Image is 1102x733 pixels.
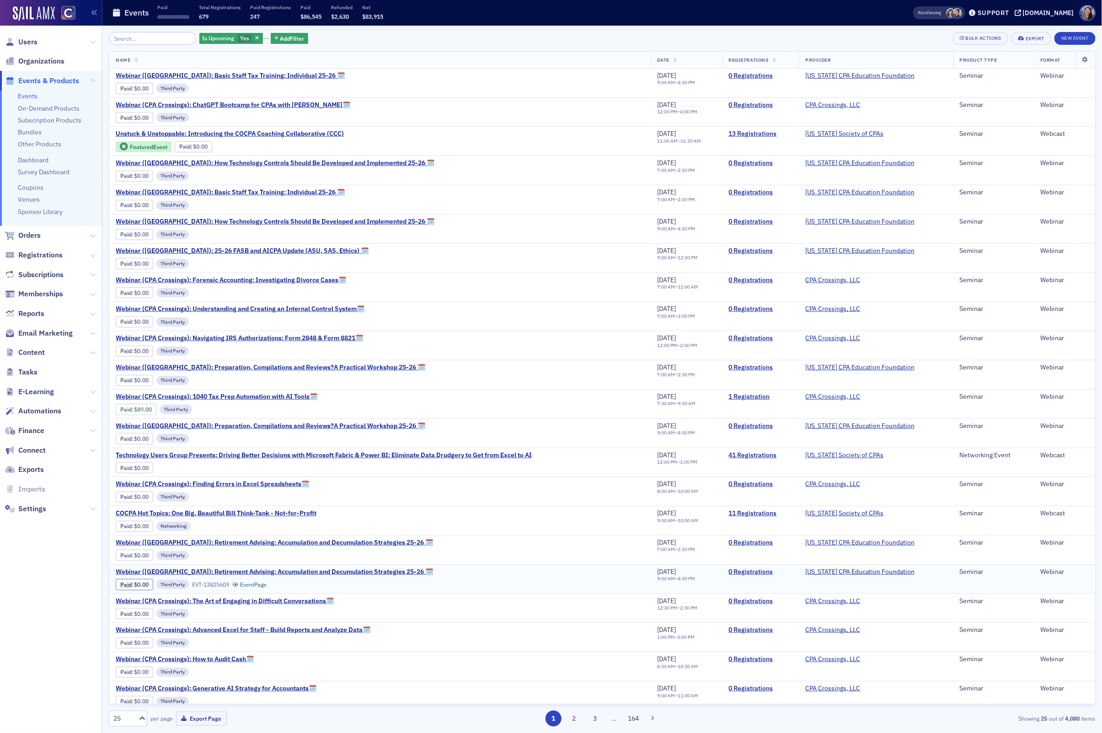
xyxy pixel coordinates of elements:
[805,247,915,255] a: [US_STATE] CPA Education Foundation
[729,597,793,605] a: 0 Registrations
[116,480,309,488] a: Webinar (CPA Crossings): Finding Errors in Excel Spreadsheets🗓️
[116,188,345,197] span: Webinar (CA): Basic Staff Tax Training: Individual 25-26 🗓
[678,254,698,261] time: 12:30 PM
[116,72,345,80] a: Webinar ([GEOGRAPHIC_DATA]): Basic Staff Tax Training: Individual 25-26 🗓
[120,202,134,209] span: :
[156,171,189,181] div: Third Party
[805,57,831,63] span: Provider
[1054,33,1096,42] a: New Event
[232,581,267,588] a: EventPage
[134,289,149,296] span: $0.00
[179,143,191,150] a: Paid
[362,4,383,11] p: Net
[657,276,676,284] span: [DATE]
[176,712,227,726] button: Export Page
[116,364,425,372] a: Webinar ([GEOGRAPHIC_DATA]): Preparation, Compilations and Reviews?A Practical Workshop 25-26 🗓
[678,196,695,203] time: 2:30 PM
[657,79,675,86] time: 9:00 AM
[805,130,883,138] span: Colorado Society of CPAs
[960,72,1028,80] div: Seminar
[805,568,915,576] a: [US_STATE] CPA Education Foundation
[805,101,860,109] a: CPA Crossings, LLC
[657,159,676,167] span: [DATE]
[120,260,132,267] a: Paid
[116,101,350,109] a: Webinar (CPA Crossings): ChatGPT Bootcamp for CPAs with [PERSON_NAME]🗓️
[116,422,425,430] a: Webinar ([GEOGRAPHIC_DATA]): Preparation, Compilations and Reviews?A Practical Workshop 25-26 🗓
[729,334,793,342] a: 0 Registrations
[18,156,48,164] a: Dashboard
[18,128,42,136] a: Bundles
[18,195,40,203] a: Venues
[1026,36,1044,41] div: Export
[960,188,1028,197] div: Seminar
[805,655,860,663] a: CPA Crossings, LLC
[1040,276,1089,284] div: Webinar
[960,247,1028,255] div: Seminar
[729,364,793,372] a: 0 Registrations
[18,140,61,148] a: Other Products
[116,130,344,138] span: Unstuck & Unstoppable: Introducing the COCPA Coaching Collaborative (CCC)
[729,305,793,313] a: 0 Registrations
[657,71,676,80] span: [DATE]
[729,101,793,109] a: 0 Registrations
[116,685,316,693] span: Webinar (CPA Crossings): Generative AI Strategy for Accountants🗓️
[116,276,346,284] span: Webinar (CPA Crossings): Forensic Accounting: Investigating Divorce Cases🗓️
[18,387,54,397] span: E-Learning
[805,364,915,372] a: [US_STATE] CPA Education Foundation
[960,130,1028,138] div: Seminar
[805,218,915,226] a: [US_STATE] CPA Education Foundation
[134,85,149,92] span: $0.00
[199,4,241,11] p: Total Registrations
[1040,57,1060,63] span: Format
[566,711,582,727] button: 2
[18,484,45,494] span: Imports
[120,260,134,267] span: :
[805,218,915,226] span: California CPA Education Foundation
[116,229,153,240] div: Paid: 0 - $0
[657,305,676,313] span: [DATE]
[5,504,46,514] a: Settings
[805,276,860,284] a: CPA Crossings, LLC
[116,568,433,576] a: Webinar ([GEOGRAPHIC_DATA]): Retirement Advising: Accumulation and Decumulation Strategies 25-26 🗓
[1080,5,1096,21] span: Profile
[1040,101,1089,109] div: Webinar
[729,159,793,167] a: 0 Registrations
[18,230,41,241] span: Orders
[120,465,132,471] a: Paid
[116,247,369,255] span: Webinar (CA): 25-26 FASB and AICPA Update (ASU, SAS, Ethics) 🗓
[240,34,249,42] span: Yes
[657,167,675,173] time: 7:00 AM
[61,6,75,20] img: SailAMX
[657,254,675,261] time: 9:00 AM
[805,72,915,80] span: California CPA Education Foundation
[1040,188,1089,197] div: Webinar
[729,685,793,693] a: 0 Registrations
[918,10,942,16] span: Viewing
[120,85,132,92] a: Paid
[729,568,793,576] a: 0 Registrations
[116,305,364,313] span: Webinar (CPA Crossings): Understanding and Creating an Internal Control System🗓️
[280,34,305,43] span: Add Filter
[18,289,63,299] span: Memberships
[18,92,37,100] a: Events
[362,13,383,20] span: $83,915
[805,159,915,167] a: [US_STATE] CPA Education Foundation
[156,201,189,210] div: Third Party
[5,250,63,260] a: Registrations
[657,138,701,144] div: –
[805,334,860,342] a: CPA Crossings, LLC
[116,451,532,460] span: Technology Users Group Presents: Driving Better Decisions with Microsoft Fabric & Power BI: Elimi...
[805,597,860,605] a: CPA Crossings, LLC
[120,202,132,209] a: Paid
[13,6,55,21] a: SailAMX
[729,247,793,255] a: 0 Registrations
[193,143,208,150] span: $0.00
[657,197,695,203] div: –
[678,284,698,290] time: 11:00 AM
[678,167,695,173] time: 2:30 PM
[116,171,153,182] div: Paid: 0 - $0
[18,116,81,124] a: Subscription Products
[116,218,434,226] span: Webinar (CA): How Technology Controls Should Be Developed and Implemented 25-26 🗓
[1040,159,1089,167] div: Webinar
[300,4,321,11] p: Paid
